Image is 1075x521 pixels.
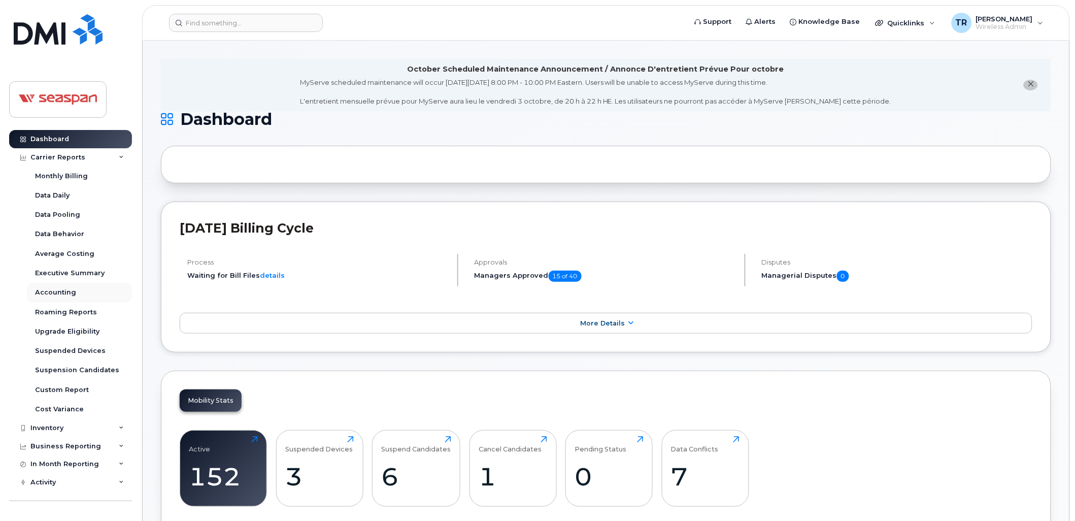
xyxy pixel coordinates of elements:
span: 0 [837,271,849,282]
h5: Managers Approved [475,271,736,282]
div: Active [189,436,211,453]
a: Suspend Candidates6 [382,436,451,501]
div: Suspend Candidates [382,436,451,453]
a: details [260,271,285,279]
div: MyServe scheduled maintenance will occur [DATE][DATE] 8:00 PM - 10:00 PM Eastern. Users will be u... [300,78,891,106]
h5: Managerial Disputes [762,271,1032,282]
a: Cancel Candidates1 [479,436,547,501]
div: Pending Status [575,436,627,453]
span: More Details [580,319,625,327]
div: 6 [382,462,451,492]
span: Dashboard [180,112,272,127]
div: October Scheduled Maintenance Announcement / Annonce D'entretient Prévue Pour octobre [408,64,784,75]
a: Suspended Devices3 [285,436,354,501]
div: Data Conflicts [671,436,719,453]
button: close notification [1024,80,1038,90]
div: 1 [479,462,547,492]
h4: Process [187,258,449,266]
div: 7 [671,462,740,492]
div: 152 [189,462,258,492]
h2: [DATE] Billing Cycle [180,220,1032,236]
div: 3 [285,462,354,492]
a: Active152 [189,436,258,501]
a: Pending Status0 [575,436,644,501]
h4: Approvals [475,258,736,266]
span: 15 of 40 [549,271,582,282]
div: Suspended Devices [285,436,353,453]
h4: Disputes [762,258,1032,266]
li: Waiting for Bill Files [187,271,449,280]
a: Data Conflicts7 [671,436,740,501]
div: 0 [575,462,644,492]
div: Cancel Candidates [479,436,542,453]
